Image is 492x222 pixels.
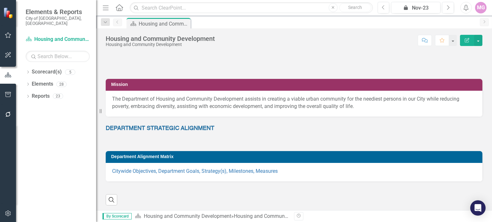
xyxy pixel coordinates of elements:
div: Housing and Community Development [139,20,189,28]
div: Open Intercom Messenger [470,200,486,216]
div: 5 [65,69,75,75]
div: Housing and Community Development [234,213,321,219]
small: City of [GEOGRAPHIC_DATA], [GEOGRAPHIC_DATA] [26,16,90,26]
span: By Scorecard [102,213,132,219]
input: Search ClearPoint... [130,2,373,13]
button: Nov-23 [391,2,440,13]
span: Elements & Reports [26,8,90,16]
a: Reports [32,93,50,100]
a: Housing and Community Development [144,213,231,219]
a: Elements [32,80,53,88]
h3: Department Alignment Matrix [111,154,479,159]
img: ClearPoint Strategy [3,7,14,18]
div: 23 [53,94,63,99]
a: Citywide Objectives, Department Goals, Strategy(s), Milestones, Measures [112,168,278,174]
div: 28 [56,81,67,87]
a: Housing and Community Development [26,36,90,43]
span: Search [348,5,362,10]
button: Search [339,3,371,12]
button: MG [475,2,487,13]
a: Scorecard(s) [32,68,62,76]
div: Housing and Community Development [106,42,215,47]
h3: Mission [111,82,479,87]
div: Housing and Community Development [106,35,215,42]
div: » [135,213,289,220]
p: The Department of Housing and Community Development assists in creating a viable urban community ... [112,96,476,110]
div: Nov-23 [393,4,438,12]
span: DEPARTMENT STRATEGIC ALIGNMENT [106,126,214,131]
input: Search Below... [26,51,90,62]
